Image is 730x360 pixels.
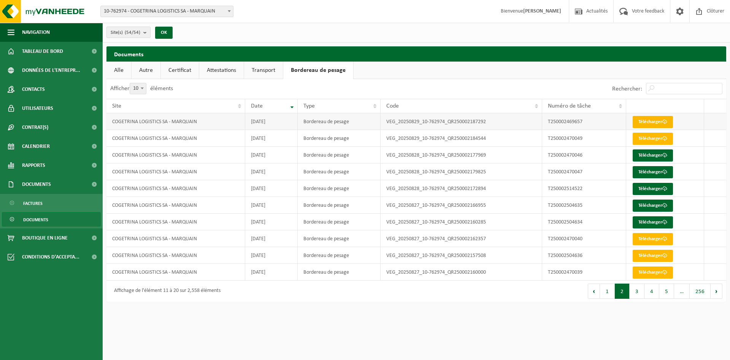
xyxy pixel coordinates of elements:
td: [DATE] [245,163,298,180]
td: T250002504635 [542,197,626,214]
span: Contrat(s) [22,118,48,137]
td: COGETRINA LOGISTICS SA - MARQUAIN [106,264,245,281]
a: Télécharger [633,149,673,162]
h2: Documents [106,46,726,61]
button: Next [711,284,722,299]
span: 10-762974 - COGETRINA LOGISTICS SA - MARQUAIN [101,6,233,17]
span: Utilisateurs [22,99,53,118]
label: Rechercher: [612,86,642,92]
span: Date [251,103,263,109]
span: Site [112,103,121,109]
td: COGETRINA LOGISTICS SA - MARQUAIN [106,214,245,230]
td: [DATE] [245,230,298,247]
count: (54/54) [125,30,140,35]
button: 256 [690,284,711,299]
td: VEG_20250829_10-762974_QR250002187292 [381,113,542,130]
td: T250002469657 [542,113,626,130]
a: Documents [2,212,101,227]
button: 2 [615,284,630,299]
span: Documents [23,213,48,227]
a: Télécharger [633,200,673,212]
div: Affichage de l'élément 11 à 20 sur 2,558 éléments [110,284,221,298]
td: COGETRINA LOGISTICS SA - MARQUAIN [106,180,245,197]
td: VEG_20250829_10-762974_QR250002184544 [381,130,542,147]
td: COGETRINA LOGISTICS SA - MARQUAIN [106,113,245,130]
a: Télécharger [633,250,673,262]
td: COGETRINA LOGISTICS SA - MARQUAIN [106,197,245,214]
td: T250002470046 [542,147,626,163]
td: COGETRINA LOGISTICS SA - MARQUAIN [106,247,245,264]
td: VEG_20250828_10-762974_QR250002179825 [381,163,542,180]
td: T250002470047 [542,163,626,180]
td: [DATE] [245,147,298,163]
td: T250002514522 [542,180,626,197]
td: VEG_20250827_10-762974_QR250002157508 [381,247,542,264]
strong: [PERSON_NAME] [523,8,561,14]
span: Calendrier [22,137,50,156]
a: Attestations [199,62,244,79]
span: Documents [22,175,51,194]
td: T250002504634 [542,214,626,230]
a: Bordereau de pesage [283,62,353,79]
td: Bordereau de pesage [298,214,381,230]
span: Rapports [22,156,45,175]
td: Bordereau de pesage [298,163,381,180]
a: Alle [106,62,131,79]
button: 1 [600,284,615,299]
td: Bordereau de pesage [298,147,381,163]
td: COGETRINA LOGISTICS SA - MARQUAIN [106,130,245,147]
td: VEG_20250828_10-762974_QR250002177969 [381,147,542,163]
button: 4 [644,284,659,299]
span: 10-762974 - COGETRINA LOGISTICS SA - MARQUAIN [100,6,233,17]
span: Type [303,103,315,109]
a: Certificat [161,62,199,79]
button: 5 [659,284,674,299]
button: Previous [588,284,600,299]
span: Boutique en ligne [22,228,68,247]
td: VEG_20250827_10-762974_QR250002166955 [381,197,542,214]
span: … [674,284,690,299]
span: Numéro de tâche [548,103,591,109]
td: Bordereau de pesage [298,113,381,130]
a: Télécharger [633,183,673,195]
label: Afficher éléments [110,86,173,92]
td: T250002470040 [542,230,626,247]
td: [DATE] [245,197,298,214]
span: 10 [130,83,146,94]
td: Bordereau de pesage [298,230,381,247]
td: T250002470039 [542,264,626,281]
td: VEG_20250827_10-762974_QR250002160000 [381,264,542,281]
a: Télécharger [633,166,673,178]
td: VEG_20250827_10-762974_QR250002162357 [381,230,542,247]
button: Site(s)(54/54) [106,27,151,38]
button: 3 [630,284,644,299]
a: Factures [2,196,101,210]
td: [DATE] [245,113,298,130]
span: Site(s) [111,27,140,38]
a: Transport [244,62,283,79]
span: Factures [23,196,43,211]
a: Télécharger [633,116,673,128]
td: VEG_20250827_10-762974_QR250002160285 [381,214,542,230]
td: [DATE] [245,247,298,264]
td: T250002504636 [542,247,626,264]
td: Bordereau de pesage [298,130,381,147]
td: Bordereau de pesage [298,264,381,281]
td: Bordereau de pesage [298,180,381,197]
a: Télécharger [633,133,673,145]
a: Télécharger [633,233,673,245]
a: Télécharger [633,266,673,279]
span: Conditions d'accepta... [22,247,79,266]
td: T250002470049 [542,130,626,147]
td: [DATE] [245,264,298,281]
td: [DATE] [245,180,298,197]
td: COGETRINA LOGISTICS SA - MARQUAIN [106,230,245,247]
span: Données de l'entrepr... [22,61,80,80]
span: Tableau de bord [22,42,63,61]
span: Navigation [22,23,50,42]
td: [DATE] [245,214,298,230]
span: Code [386,103,399,109]
button: OK [155,27,173,39]
td: Bordereau de pesage [298,247,381,264]
td: COGETRINA LOGISTICS SA - MARQUAIN [106,163,245,180]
